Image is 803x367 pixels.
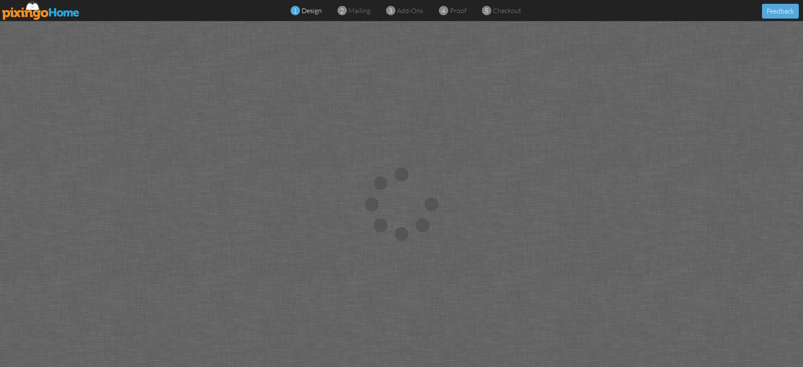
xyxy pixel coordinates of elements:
[450,6,466,15] span: proof
[348,6,370,15] span: mailing
[441,6,445,16] span: 4
[493,6,521,15] span: checkout
[293,6,297,16] span: 1
[340,6,344,16] span: 2
[485,6,488,16] span: 5
[762,4,799,19] button: Feedback
[397,6,423,15] span: add-ons
[302,6,322,15] span: design
[389,6,392,16] span: 3
[2,1,80,20] img: pixingo logo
